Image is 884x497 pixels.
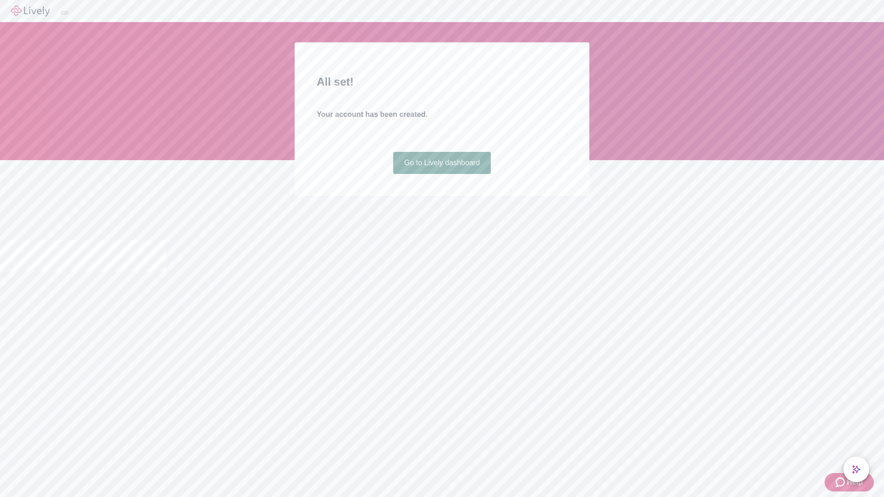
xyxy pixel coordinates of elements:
[61,12,68,14] button: Log out
[317,109,567,120] h4: Your account has been created.
[852,465,861,474] svg: Lively AI Assistant
[825,473,874,491] button: Zendesk support iconHelp
[843,457,869,482] button: chat
[847,477,863,488] span: Help
[836,477,847,488] svg: Zendesk support icon
[11,6,50,17] img: Lively
[317,74,567,90] h2: All set!
[393,152,491,174] a: Go to Lively dashboard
